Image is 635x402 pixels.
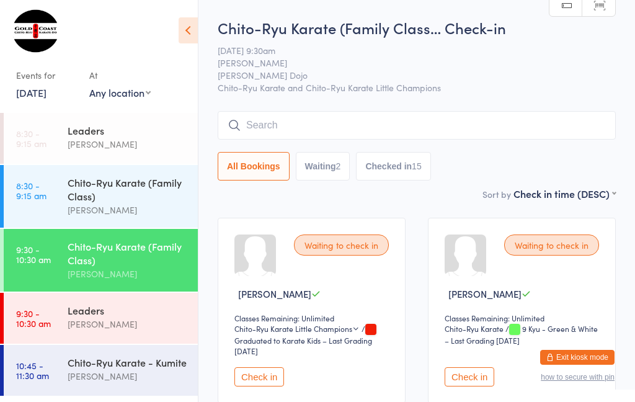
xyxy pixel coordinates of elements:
[445,367,494,386] button: Check in
[68,123,187,137] div: Leaders
[540,350,615,365] button: Exit kiosk mode
[336,161,341,171] div: 2
[218,44,597,56] span: [DATE] 9:30am
[234,367,284,386] button: Check in
[218,152,290,181] button: All Bookings
[16,181,47,200] time: 8:30 - 9:15 am
[234,323,360,334] div: Chito-Ryu Karate Little Champions
[482,188,511,200] label: Sort by
[89,86,151,99] div: Any location
[296,152,350,181] button: Waiting2
[218,56,597,69] span: [PERSON_NAME]
[12,9,59,53] img: Gold Coast Chito-Ryu Karate
[4,345,198,396] a: 10:45 -11:30 amChito-Ryu Karate - Kumite[PERSON_NAME]
[16,308,51,328] time: 9:30 - 10:30 am
[16,65,77,86] div: Events for
[218,69,597,81] span: [PERSON_NAME] Dojo
[445,313,603,323] div: Classes Remaining: Unlimited
[356,152,430,181] button: Checked in15
[541,373,615,382] button: how to secure with pin
[68,239,187,267] div: Chito-Ryu Karate (Family Class)
[238,287,311,300] span: [PERSON_NAME]
[68,317,187,331] div: [PERSON_NAME]
[218,111,616,140] input: Search
[234,323,378,356] span: / Graduated to Karate Kids – Last Grading [DATE]
[448,287,522,300] span: [PERSON_NAME]
[68,203,187,217] div: [PERSON_NAME]
[4,113,198,164] a: 8:30 -9:15 amLeaders[PERSON_NAME]
[16,360,49,380] time: 10:45 - 11:30 am
[68,267,187,281] div: [PERSON_NAME]
[68,355,187,369] div: Chito-Ryu Karate - Kumite
[4,229,198,292] a: 9:30 -10:30 amChito-Ryu Karate (Family Class)[PERSON_NAME]
[16,86,47,99] a: [DATE]
[218,17,616,38] h2: Chito-Ryu Karate (Family Class… Check-in
[16,244,51,264] time: 9:30 - 10:30 am
[218,81,616,94] span: Chito-Ryu Karate and Chito-Ryu Karate Little Champions
[89,65,151,86] div: At
[16,128,47,148] time: 8:30 - 9:15 am
[68,369,187,383] div: [PERSON_NAME]
[68,176,187,203] div: Chito-Ryu Karate (Family Class)
[294,234,389,256] div: Waiting to check in
[445,323,504,334] div: Chito-Ryu Karate
[513,187,616,200] div: Check in time (DESC)
[68,137,187,151] div: [PERSON_NAME]
[4,165,198,228] a: 8:30 -9:15 amChito-Ryu Karate (Family Class)[PERSON_NAME]
[4,293,198,344] a: 9:30 -10:30 amLeaders[PERSON_NAME]
[504,234,599,256] div: Waiting to check in
[234,313,393,323] div: Classes Remaining: Unlimited
[412,161,422,171] div: 15
[68,303,187,317] div: Leaders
